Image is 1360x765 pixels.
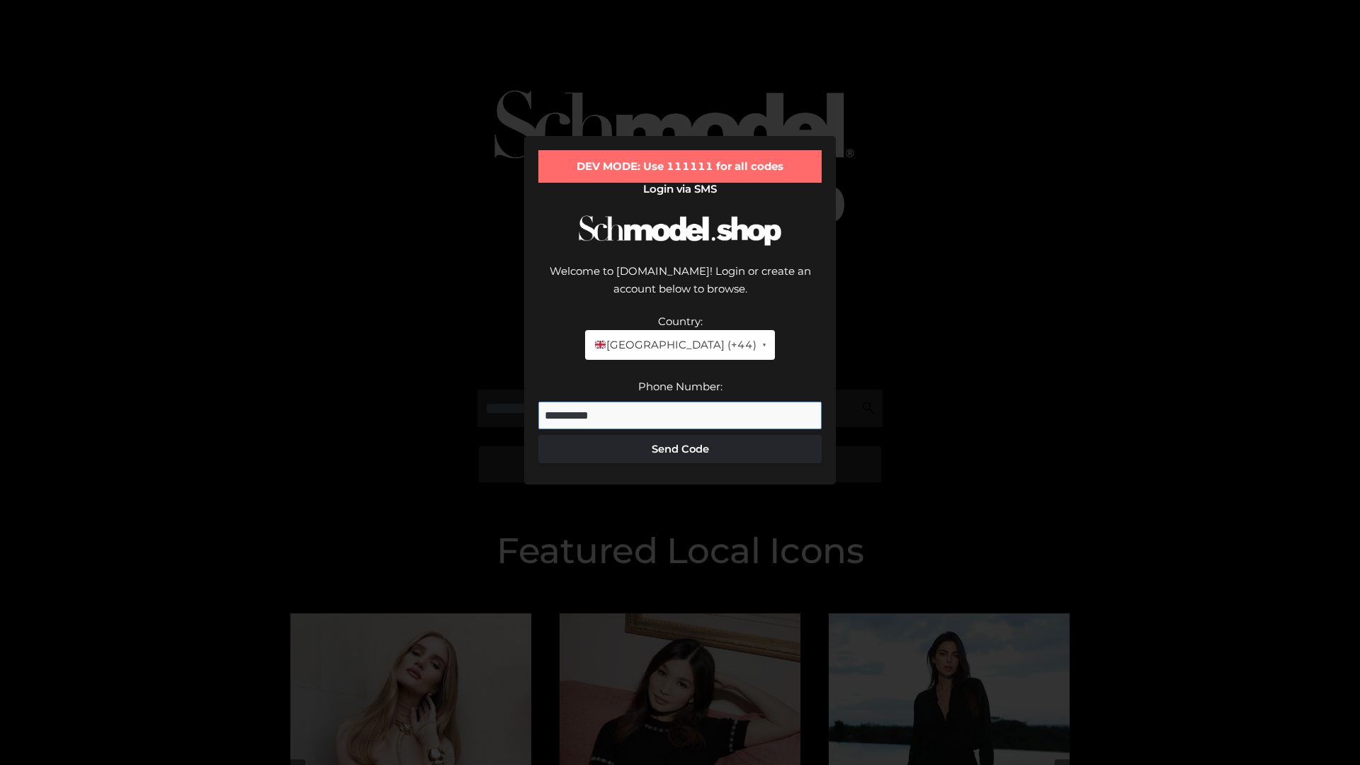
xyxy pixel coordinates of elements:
[538,150,822,183] div: DEV MODE: Use 111111 for all codes
[538,183,822,195] h2: Login via SMS
[595,339,606,350] img: 🇬🇧
[594,336,756,354] span: [GEOGRAPHIC_DATA] (+44)
[538,435,822,463] button: Send Code
[574,203,786,259] img: Schmodel Logo
[538,262,822,312] div: Welcome to [DOMAIN_NAME]! Login or create an account below to browse.
[658,314,703,328] label: Country:
[638,380,722,393] label: Phone Number:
